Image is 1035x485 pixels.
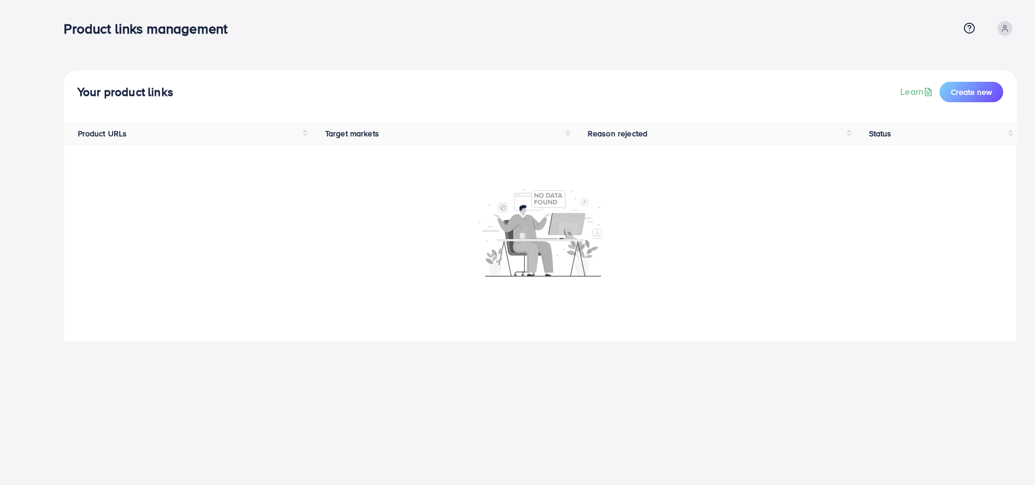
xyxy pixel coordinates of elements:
a: Learn [900,85,935,98]
h4: Your product links [77,85,173,99]
span: Product URLs [78,128,127,139]
span: Target markets [325,128,379,139]
span: Reason rejected [588,128,647,139]
span: Create new [951,86,992,98]
h3: Product links management [64,20,236,37]
img: No account [479,187,602,277]
button: Create new [940,82,1003,102]
span: Status [869,128,892,139]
